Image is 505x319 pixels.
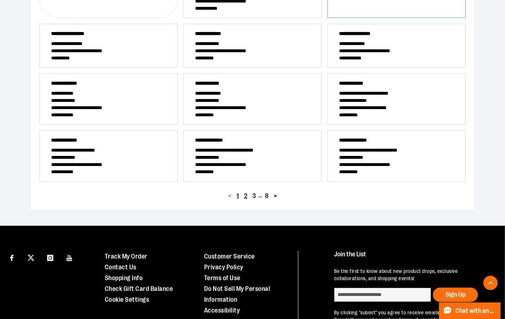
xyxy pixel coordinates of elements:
[236,193,239,199] span: 1
[456,307,496,314] span: Chat with an Expert
[105,296,149,303] a: Cookie Settings
[105,285,173,292] a: Check Gift Card Balance
[483,276,498,290] button: Back To Top
[262,191,271,201] button: 8
[334,268,492,282] p: Be the first to know about new product drops, exclusive collaborations, and shopping events!
[5,251,18,264] a: Visit our Facebook page
[105,253,148,260] a: Track My Order
[242,191,250,201] button: 2
[204,307,240,314] a: Accessibility
[204,285,270,303] a: Do Not Sell My Personal Information
[204,274,240,282] a: Terms of Use
[334,251,492,264] h4: Join the List
[258,193,262,198] span: ...
[105,264,136,271] a: Contact Us
[28,255,34,261] img: Twitter
[44,251,57,264] a: Visit our Instagram page
[271,191,279,201] button: >
[234,191,242,201] button: 1
[204,253,255,260] a: Customer Service
[244,193,247,199] span: 2
[25,251,37,264] a: Visit our X page
[439,302,501,319] button: Chat with an Expert
[274,193,277,199] span: >
[252,193,256,199] span: 3
[204,264,243,271] a: Privacy Policy
[105,274,143,282] a: Shopping Info
[63,251,76,264] a: Visit our Youtube page
[446,291,465,298] span: Sign Up
[433,288,478,302] button: Sign Up
[334,288,431,302] input: enter email
[250,191,258,201] button: 3
[265,193,269,199] span: 8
